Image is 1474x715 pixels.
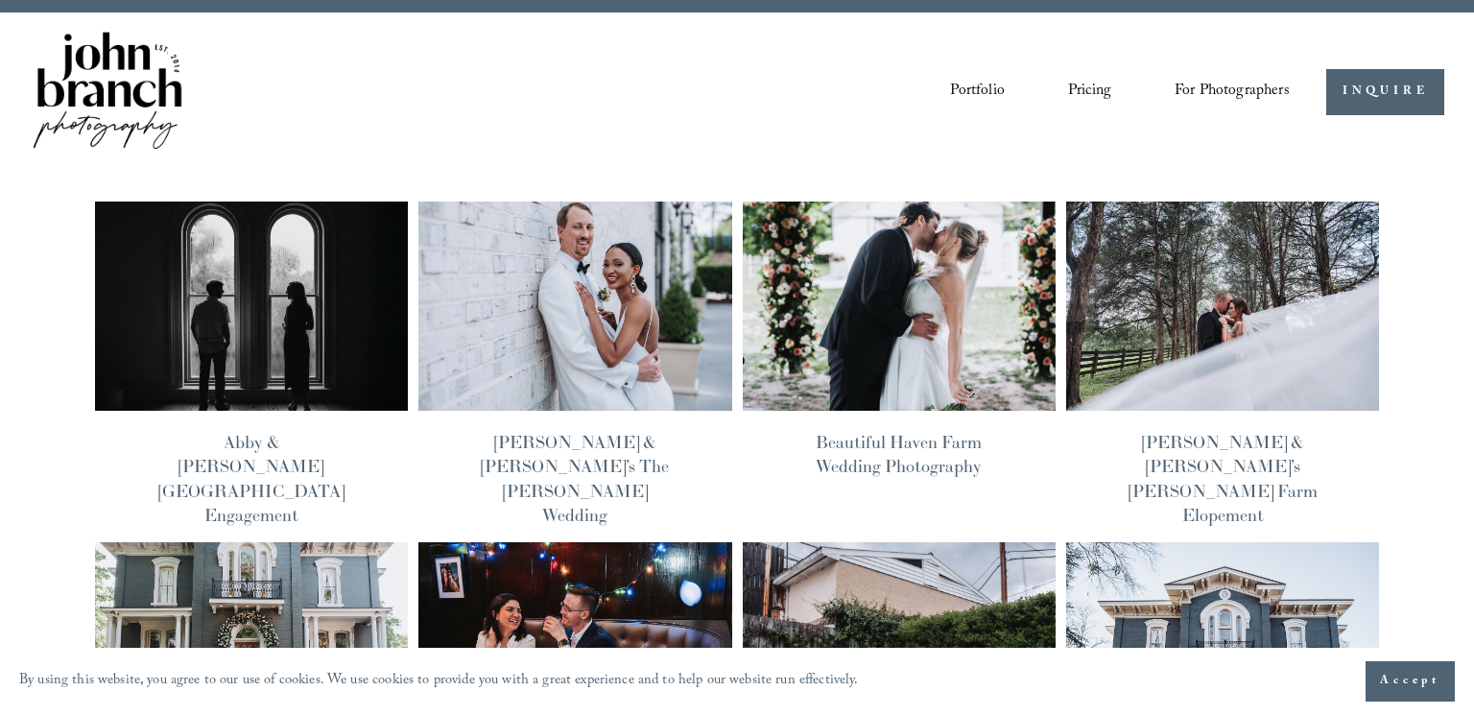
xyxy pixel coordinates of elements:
img: John Branch IV Photography [30,28,185,157]
span: For Photographers [1175,77,1290,107]
a: Abby & [PERSON_NAME][GEOGRAPHIC_DATA] Engagement [158,431,345,526]
img: Bella &amp; Mike’s The Maxwell Raleigh Wedding [416,200,733,412]
a: [PERSON_NAME] & [PERSON_NAME]’s The [PERSON_NAME] Wedding [481,431,669,526]
img: Beautiful Haven Farm Wedding Photography [741,200,1058,412]
p: By using this website, you agree to our use of cookies. We use cookies to provide you with a grea... [19,668,859,696]
a: [PERSON_NAME] & [PERSON_NAME]’s [PERSON_NAME] Farm Elopement [1129,431,1318,526]
a: Pricing [1068,76,1111,108]
a: Beautiful Haven Farm Wedding Photography [816,431,982,477]
button: Accept [1366,661,1455,702]
img: Stephania &amp; Mark’s Gentry Farm Elopement [1064,200,1381,412]
a: folder dropdown [1175,76,1290,108]
a: INQUIRE [1326,69,1444,116]
span: Accept [1380,672,1440,691]
a: Portfolio [950,76,1004,108]
img: Abby &amp; Reed’s Heights House Hotel Engagement [93,200,410,412]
